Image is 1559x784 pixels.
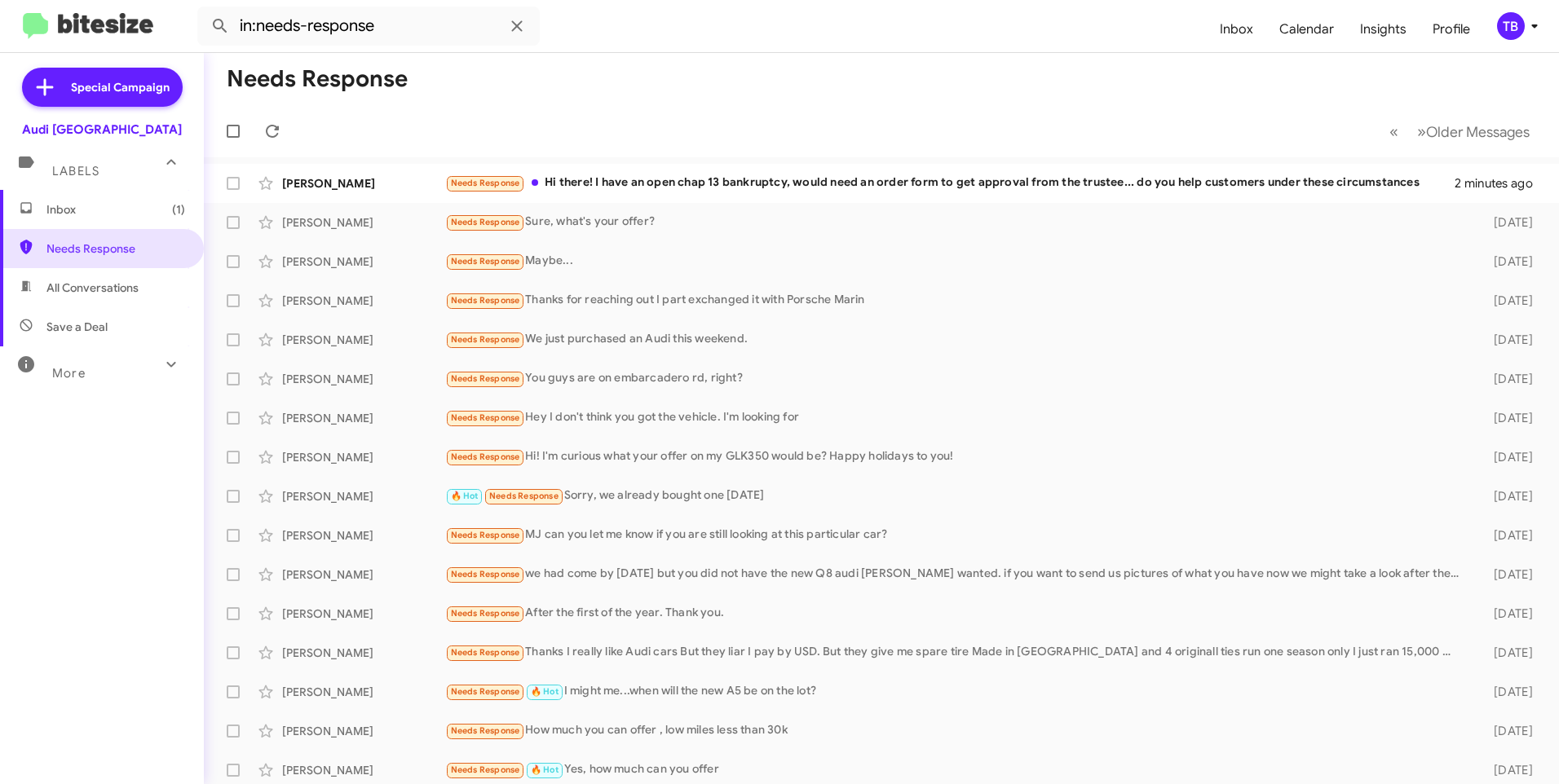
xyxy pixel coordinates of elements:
[445,643,1468,662] div: Thanks I really like Audi cars But they liar I pay by USD. But they give me spare tire Made in [G...
[451,334,520,345] span: Needs Response
[1420,6,1483,53] a: Profile
[1207,6,1266,53] a: Inbox
[445,565,1468,584] div: we had come by [DATE] but you did not have the new Q8 audi [PERSON_NAME] wanted. if you want to s...
[282,527,445,544] div: [PERSON_NAME]
[1468,723,1546,739] div: [DATE]
[1417,121,1426,142] span: »
[445,174,1455,192] div: Hi there! I have an open chap 13 bankruptcy, would need an order form to get approval from the tr...
[197,7,540,46] input: Search
[22,68,183,107] a: Special Campaign
[451,295,520,306] span: Needs Response
[1468,214,1546,231] div: [DATE]
[1468,332,1546,348] div: [DATE]
[52,366,86,381] span: More
[282,175,445,192] div: [PERSON_NAME]
[451,217,520,227] span: Needs Response
[1347,6,1420,53] a: Insights
[46,280,139,296] span: All Conversations
[451,647,520,658] span: Needs Response
[451,764,520,775] span: Needs Response
[1426,123,1530,141] span: Older Messages
[52,164,99,178] span: Labels
[282,488,445,504] div: [PERSON_NAME]
[445,447,1468,466] div: Hi! I'm curious what your offer on my GLK350 would be? Happy holidays to you!
[451,725,520,736] span: Needs Response
[282,723,445,739] div: [PERSON_NAME]
[1468,449,1546,465] div: [DATE]
[282,410,445,426] div: [PERSON_NAME]
[46,201,185,218] span: Inbox
[1468,410,1546,426] div: [DATE]
[445,330,1468,349] div: We just purchased an Audi this weekend.
[451,451,520,462] span: Needs Response
[451,608,520,619] span: Needs Response
[1380,115,1539,148] nav: Page navigation example
[282,253,445,270] div: [PERSON_NAME]
[445,721,1468,740] div: How much you can offer , low miles less than 30k
[451,686,520,697] span: Needs Response
[451,530,520,540] span: Needs Response
[451,569,520,579] span: Needs Response
[282,214,445,231] div: [PERSON_NAME]
[282,606,445,622] div: [PERSON_NAME]
[451,256,520,266] span: Needs Response
[22,121,182,138] div: Audi [GEOGRAPHIC_DATA]
[282,566,445,583] div: [PERSON_NAME]
[282,371,445,387] div: [PERSON_NAME]
[227,66,408,92] h1: Needs Response
[1468,762,1546,778] div: [DATE]
[46,240,185,257] span: Needs Response
[1455,175,1546,192] div: 2 minutes ago
[451,491,479,501] span: 🔥 Hot
[445,369,1468,388] div: You guys are on embarcadero rd, right?
[282,645,445,661] div: [PERSON_NAME]
[1266,6,1347,53] a: Calendar
[451,178,520,188] span: Needs Response
[445,604,1468,623] div: After the first of the year. Thank you.
[1468,293,1546,309] div: [DATE]
[282,762,445,778] div: [PERSON_NAME]
[1468,488,1546,504] div: [DATE]
[445,682,1468,701] div: I might me...when will the new A5 be on the lot?
[71,79,170,95] span: Special Campaign
[1380,115,1408,148] button: Previous
[1468,606,1546,622] div: [DATE]
[451,373,520,384] span: Needs Response
[445,526,1468,544] div: MJ can you let me know if you are still looking at this particular car?
[282,449,445,465] div: [PERSON_NAME]
[445,213,1468,231] div: Sure, what's your offer?
[282,293,445,309] div: [PERSON_NAME]
[46,319,108,335] span: Save a Deal
[282,684,445,700] div: [PERSON_NAME]
[172,201,185,218] span: (1)
[1468,371,1546,387] div: [DATE]
[1407,115,1539,148] button: Next
[445,408,1468,427] div: Hey I don't think you got the vehicle. I'm looking for
[1468,566,1546,583] div: [DATE]
[1483,12,1541,40] button: TB
[1468,645,1546,661] div: [DATE]
[445,252,1468,271] div: Maybe...
[531,686,559,697] span: 🔥 Hot
[445,760,1468,779] div: Yes, how much can you offer
[489,491,559,501] span: Needs Response
[1468,253,1546,270] div: [DATE]
[1468,684,1546,700] div: [DATE]
[531,764,559,775] span: 🔥 Hot
[1389,121,1398,142] span: «
[445,291,1468,310] div: Thanks for reaching out I part exchanged it with Porsche Marin
[451,412,520,423] span: Needs Response
[445,487,1468,505] div: Sorry, we already bought one [DATE]
[282,332,445,348] div: [PERSON_NAME]
[1497,12,1525,40] div: TB
[1468,527,1546,544] div: [DATE]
